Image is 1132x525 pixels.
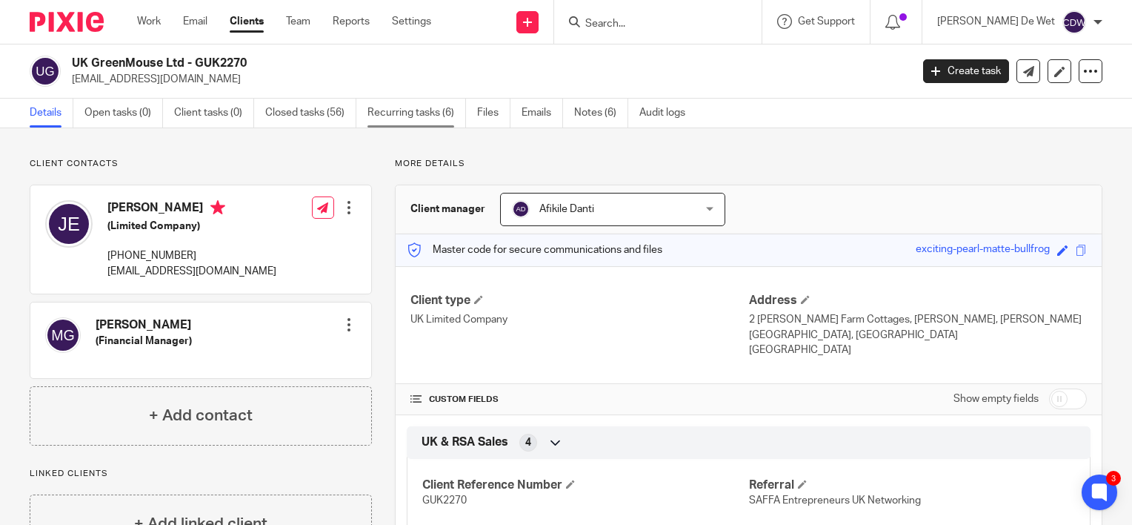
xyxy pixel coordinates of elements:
a: Client tasks (0) [174,99,254,128]
span: UK & RSA Sales [422,435,508,450]
input: Search [584,18,717,31]
h4: Client type [410,293,748,308]
p: Master code for secure communications and files [407,242,662,257]
a: Clients [230,14,264,29]
p: UK Limited Company [410,312,748,327]
h4: Address [749,293,1087,308]
a: Team [286,14,310,29]
h4: [PERSON_NAME] [107,200,276,219]
a: Emails [522,99,563,128]
p: 2 [PERSON_NAME] Farm Cottages, [PERSON_NAME], [PERSON_NAME] [749,312,1087,327]
div: 3 [1106,471,1121,486]
p: [GEOGRAPHIC_DATA], [GEOGRAPHIC_DATA] [749,328,1087,343]
img: svg%3E [45,200,93,248]
p: [EMAIL_ADDRESS][DOMAIN_NAME] [107,264,276,279]
h4: Referral [749,478,1075,493]
p: Client contacts [30,158,372,170]
a: Email [183,14,207,29]
img: Pixie [30,12,104,32]
h4: + Add contact [149,404,253,427]
h5: (Financial Manager) [96,334,192,349]
a: Details [30,99,73,128]
a: Settings [392,14,431,29]
div: exciting-pearl-matte-bullfrog [916,242,1050,259]
h4: CUSTOM FIELDS [410,394,748,406]
p: [PERSON_NAME] De Wet [937,14,1055,29]
img: svg%3E [1062,10,1086,34]
p: [PHONE_NUMBER] [107,248,276,263]
span: Afikile Danti [539,204,594,214]
span: GUK2270 [422,495,467,506]
a: Files [477,99,510,128]
a: Recurring tasks (6) [367,99,466,128]
a: Create task [923,59,1009,83]
p: More details [395,158,1102,170]
span: 4 [525,435,531,450]
p: [EMAIL_ADDRESS][DOMAIN_NAME] [72,72,901,87]
a: Open tasks (0) [84,99,163,128]
h5: (Limited Company) [107,219,276,234]
h4: Client Reference Number [422,478,748,493]
h4: [PERSON_NAME] [96,317,192,333]
h3: Client manager [410,202,485,217]
label: Show empty fields [953,392,1039,406]
i: Primary [210,200,225,215]
p: [GEOGRAPHIC_DATA] [749,343,1087,357]
span: Get Support [798,16,855,27]
img: svg%3E [30,56,61,87]
a: Closed tasks (56) [265,99,356,128]
img: svg%3E [45,317,81,353]
h2: UK GreenMouse Ltd - GUK2270 [72,56,735,71]
p: Linked clients [30,468,372,480]
a: Notes (6) [574,99,628,128]
img: svg%3E [512,200,530,218]
a: Audit logs [639,99,696,128]
span: SAFFA Entrepreneurs UK Networking [749,495,921,506]
a: Work [137,14,161,29]
a: Reports [333,14,370,29]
